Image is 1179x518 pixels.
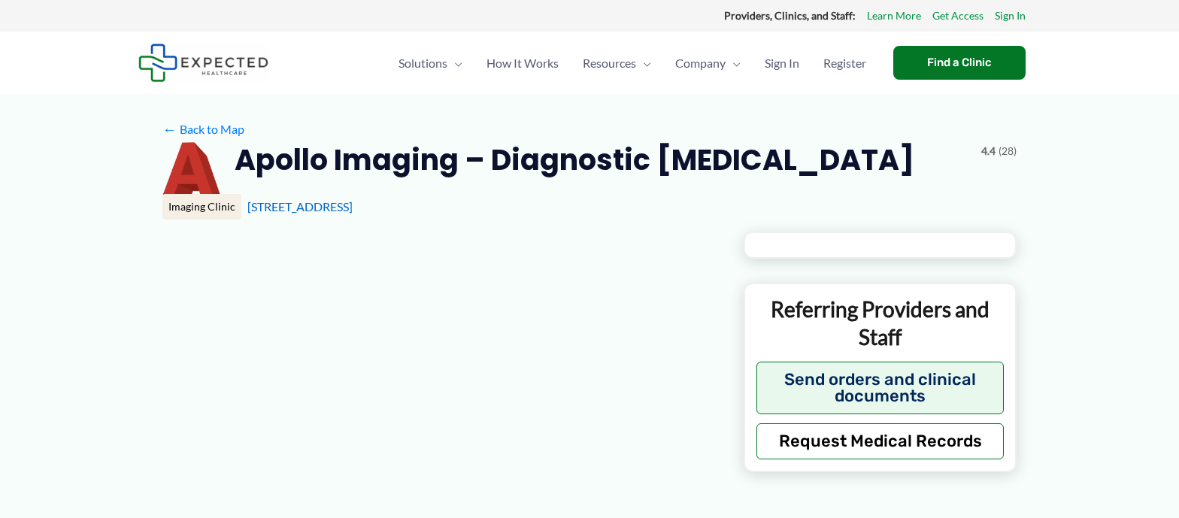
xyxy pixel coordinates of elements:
[995,6,1026,26] a: Sign In
[399,37,447,89] span: Solutions
[571,37,663,89] a: ResourcesMenu Toggle
[823,37,866,89] span: Register
[474,37,571,89] a: How It Works
[386,37,878,89] nav: Primary Site Navigation
[162,194,241,220] div: Imaging Clinic
[867,6,921,26] a: Learn More
[756,362,1004,414] button: Send orders and clinical documents
[583,37,636,89] span: Resources
[999,141,1017,161] span: (28)
[756,295,1004,350] p: Referring Providers and Staff
[138,44,268,82] img: Expected Healthcare Logo - side, dark font, small
[447,37,462,89] span: Menu Toggle
[753,37,811,89] a: Sign In
[235,141,914,178] h2: Apollo Imaging – Diagnostic [MEDICAL_DATA]
[981,141,996,161] span: 4.4
[765,37,799,89] span: Sign In
[811,37,878,89] a: Register
[386,37,474,89] a: SolutionsMenu Toggle
[663,37,753,89] a: CompanyMenu Toggle
[162,118,244,141] a: ←Back to Map
[756,423,1004,459] button: Request Medical Records
[162,122,177,136] span: ←
[486,37,559,89] span: How It Works
[932,6,984,26] a: Get Access
[724,9,856,22] strong: Providers, Clinics, and Staff:
[247,199,353,214] a: [STREET_ADDRESS]
[675,37,726,89] span: Company
[636,37,651,89] span: Menu Toggle
[893,46,1026,80] a: Find a Clinic
[726,37,741,89] span: Menu Toggle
